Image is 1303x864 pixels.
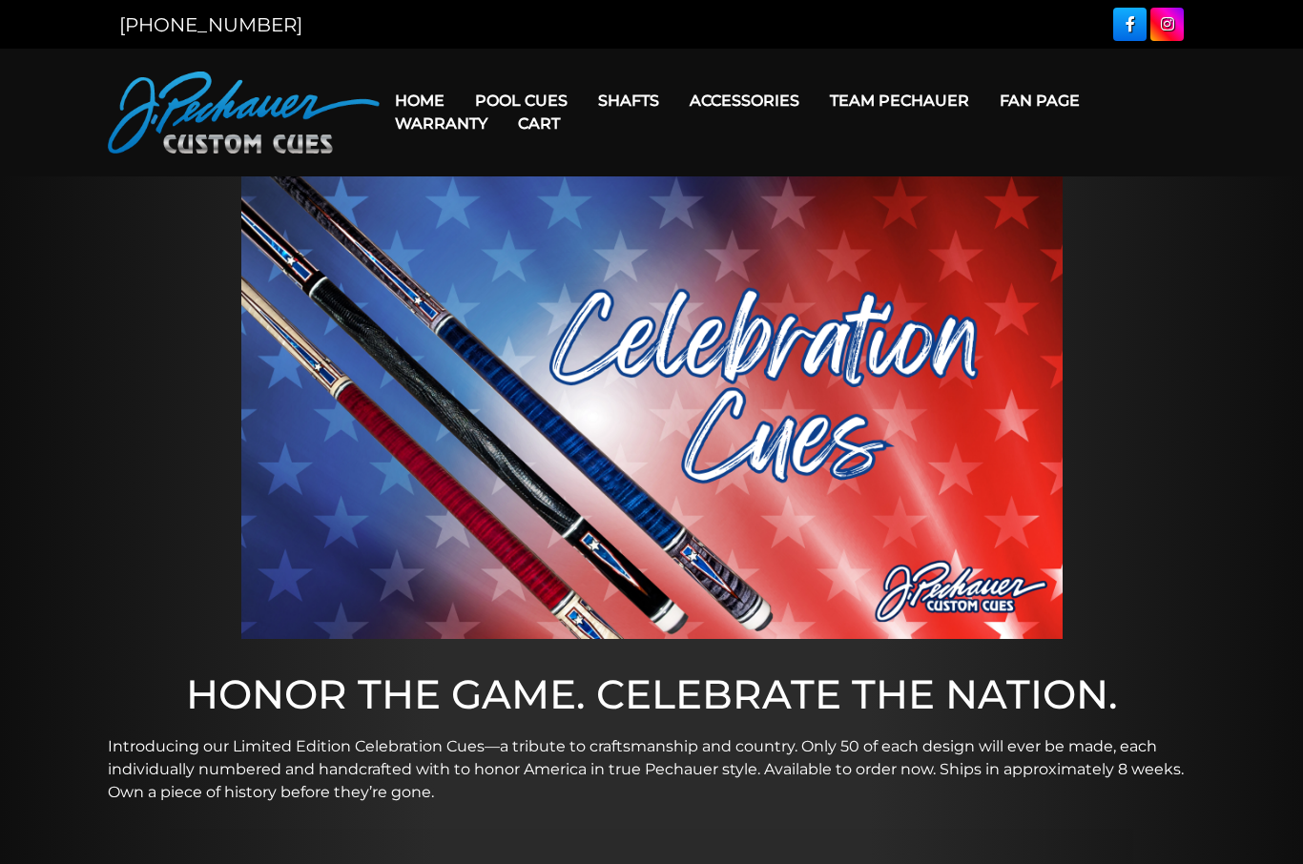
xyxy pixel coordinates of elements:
a: Team Pechauer [815,76,984,125]
a: Accessories [674,76,815,125]
p: Introducing our Limited Edition Celebration Cues—a tribute to craftsmanship and country. Only 50 ... [108,735,1195,804]
a: [PHONE_NUMBER] [119,13,302,36]
a: Fan Page [984,76,1095,125]
a: Warranty [380,99,503,148]
img: Pechauer Custom Cues [108,72,380,154]
a: Home [380,76,460,125]
a: Cart [503,99,575,148]
a: Shafts [583,76,674,125]
a: Pool Cues [460,76,583,125]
